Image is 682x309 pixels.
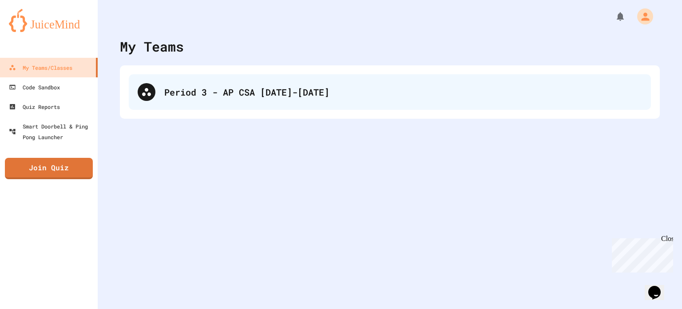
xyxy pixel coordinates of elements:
div: Smart Doorbell & Ping Pong Launcher [9,121,94,142]
div: Quiz Reports [9,101,60,112]
img: logo-orange.svg [9,9,89,32]
div: My Teams [120,36,184,56]
iframe: chat widget [608,235,673,273]
div: My Account [628,6,655,27]
div: Period 3 - AP CSA [DATE]-[DATE] [129,74,651,110]
div: Code Sandbox [9,82,60,92]
div: Chat with us now!Close [4,4,61,56]
div: Period 3 - AP CSA [DATE]-[DATE] [164,85,642,99]
a: Join Quiz [5,158,93,179]
iframe: chat widget [645,273,673,300]
div: My Notifications [599,9,628,24]
div: My Teams/Classes [9,62,72,73]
